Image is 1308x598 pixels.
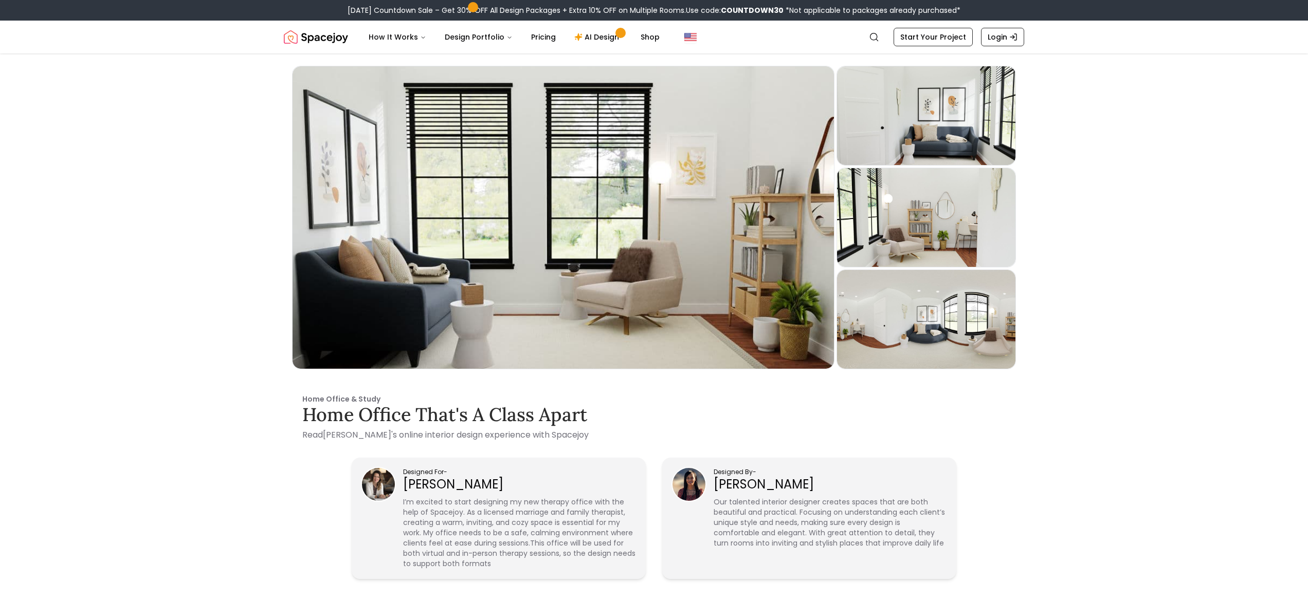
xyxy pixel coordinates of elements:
p: [PERSON_NAME] [403,476,635,493]
a: AI Design [566,27,630,47]
button: How It Works [360,27,434,47]
button: Design Portfolio [437,27,521,47]
b: COUNTDOWN30 [721,5,784,15]
nav: Main [360,27,668,47]
p: Designed For - [403,468,635,476]
span: Use code: [686,5,784,15]
p: Home Office & Study [302,394,1006,404]
a: Start Your Project [894,28,973,46]
p: I’m excited to start designing my new therapy office with the help of Spacejoy. As a licensed mar... [403,497,635,569]
a: Shop [632,27,668,47]
h3: Home Office That's a Class Apart [302,404,1006,425]
img: Spacejoy Logo [284,27,348,47]
div: [DATE] Countdown Sale – Get 30% OFF All Design Packages + Extra 10% OFF on Multiple Rooms. [348,5,960,15]
p: Read [PERSON_NAME] 's online interior design experience with Spacejoy [302,429,1006,441]
a: Spacejoy [284,27,348,47]
p: Designed By - [714,468,946,476]
nav: Global [284,21,1024,53]
span: *Not applicable to packages already purchased* [784,5,960,15]
a: Pricing [523,27,564,47]
img: United States [684,31,697,43]
p: Our talented interior designer creates spaces that are both beautiful and practical. Focusing on ... [714,497,946,548]
p: [PERSON_NAME] [714,476,946,493]
a: Login [981,28,1024,46]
